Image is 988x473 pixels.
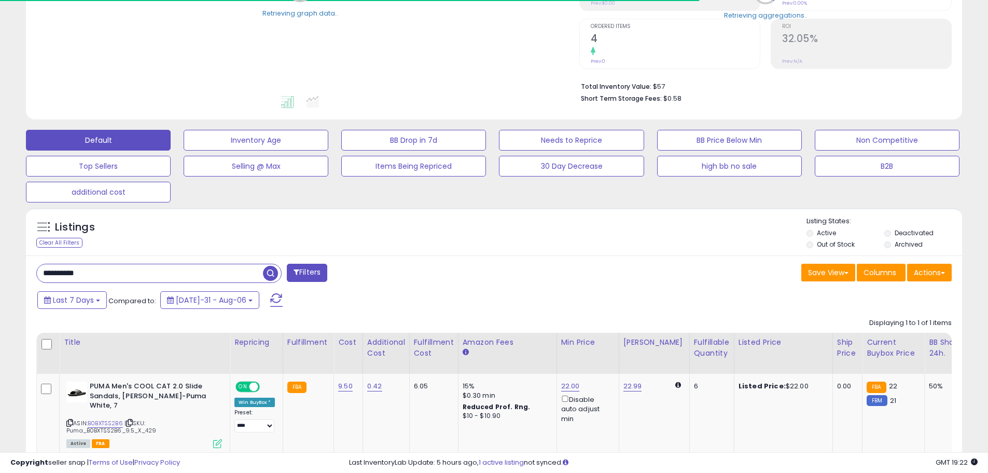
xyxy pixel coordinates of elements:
button: BB Drop in 7d [341,130,486,151]
div: $10 - $10.90 [463,412,549,421]
a: 9.50 [338,381,353,391]
a: 1 active listing [479,457,524,467]
span: OFF [258,383,275,391]
button: Columns [857,264,906,281]
button: Actions [907,264,952,281]
div: Retrieving graph data.. [262,8,338,18]
button: Default [26,130,171,151]
div: 50% [929,382,963,391]
button: Save View [801,264,855,281]
span: All listings currently available for purchase on Amazon [66,439,90,448]
div: $22.00 [739,382,825,391]
span: 2025-08-14 19:22 GMT [936,457,978,467]
a: B0BXTSS2B6 [88,419,123,428]
small: FBA [867,382,886,393]
button: Needs to Reprice [499,130,644,151]
div: BB Share 24h. [929,337,967,359]
div: Last InventoryLab Update: 5 hours ago, not synced. [349,458,978,468]
div: Amazon Fees [463,337,552,348]
b: PUMA Men's COOL CAT 2.0 Slide Sandals, [PERSON_NAME]-Puma White, 7 [90,382,216,413]
a: Terms of Use [89,457,133,467]
div: Listed Price [739,337,828,348]
label: Archived [895,240,923,249]
button: Inventory Age [184,130,328,151]
div: Title [64,337,226,348]
div: Repricing [234,337,279,348]
div: Cost [338,337,358,348]
span: Columns [864,267,896,278]
div: Retrieving aggregations.. [724,10,808,20]
div: [PERSON_NAME] [623,337,685,348]
button: 30 Day Decrease [499,156,644,177]
small: Amazon Fees. [463,348,469,357]
span: | SKU: Puma_B0BXTSS2B6_9.5_X_429 [66,419,156,435]
div: Fulfillment Cost [414,337,454,359]
a: 22.00 [561,381,580,391]
span: FBA [92,439,109,448]
img: 31i93lUOAGL._SL40_.jpg [66,382,87,402]
span: Compared to: [108,296,156,306]
div: Fulfillment [287,337,329,348]
div: Min Price [561,337,615,348]
a: 22.99 [623,381,642,391]
span: [DATE]-31 - Aug-06 [176,295,246,305]
button: [DATE]-31 - Aug-06 [160,291,259,309]
button: BB Price Below Min [657,130,802,151]
button: high bb no sale [657,156,802,177]
div: Displaying 1 to 1 of 1 items [869,318,952,328]
div: Clear All Filters [36,238,82,248]
div: $0.30 min [463,391,549,400]
div: Current Buybox Price [867,337,920,359]
small: FBA [287,382,307,393]
button: B2B [815,156,959,177]
span: 22 [889,381,897,391]
div: 6 [694,382,726,391]
button: Non Competitive [815,130,959,151]
div: Ship Price [837,337,858,359]
button: Filters [287,264,327,282]
div: Disable auto adjust min [561,394,611,424]
div: Additional Cost [367,337,405,359]
a: Privacy Policy [134,457,180,467]
h5: Listings [55,220,95,235]
div: 15% [463,382,549,391]
div: Fulfillable Quantity [694,337,730,359]
div: ASIN: [66,382,222,447]
a: 0.42 [367,381,382,391]
b: Reduced Prof. Rng. [463,402,531,411]
span: ON [236,383,249,391]
button: Items Being Repriced [341,156,486,177]
div: 0.00 [837,382,854,391]
button: Last 7 Days [37,291,107,309]
p: Listing States: [806,217,962,226]
label: Active [817,228,836,237]
div: Win BuyBox * [234,398,275,407]
button: Selling @ Max [184,156,328,177]
strong: Copyright [10,457,48,467]
div: seller snap | | [10,458,180,468]
span: Last 7 Days [53,295,94,305]
div: Preset: [234,409,275,433]
label: Deactivated [895,228,934,237]
label: Out of Stock [817,240,855,249]
button: additional cost [26,182,171,202]
small: FBM [867,395,887,406]
span: 21 [890,396,896,406]
b: Listed Price: [739,381,786,391]
div: 6.05 [414,382,450,391]
button: Top Sellers [26,156,171,177]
